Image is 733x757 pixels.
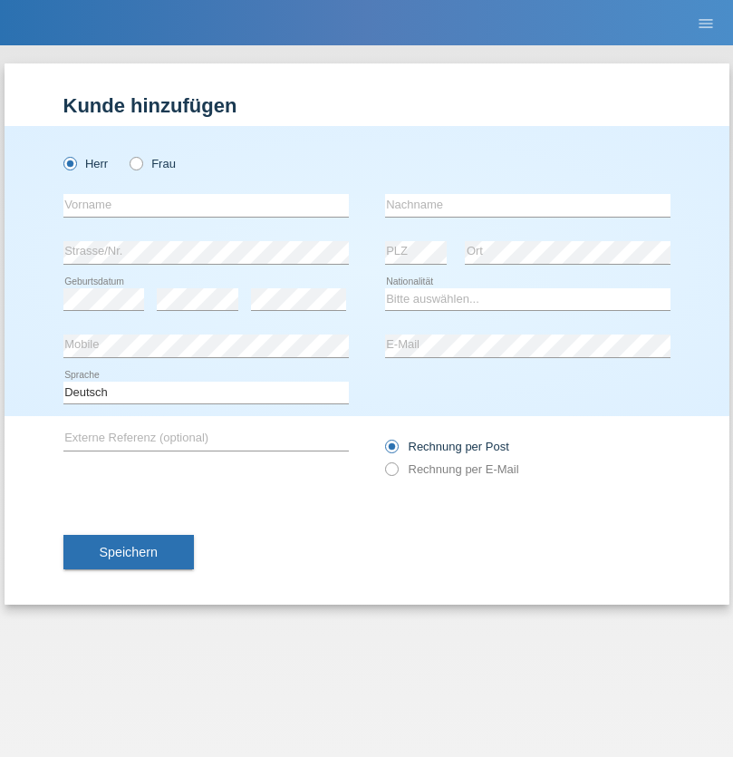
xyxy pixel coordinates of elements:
[63,94,670,117] h1: Kunde hinzufügen
[385,440,397,462] input: Rechnung per Post
[100,545,158,559] span: Speichern
[63,157,109,170] label: Herr
[385,462,519,476] label: Rechnung per E-Mail
[688,17,724,28] a: menu
[130,157,141,169] input: Frau
[385,462,397,485] input: Rechnung per E-Mail
[130,157,176,170] label: Frau
[697,15,715,33] i: menu
[63,157,75,169] input: Herr
[63,535,194,569] button: Speichern
[385,440,509,453] label: Rechnung per Post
